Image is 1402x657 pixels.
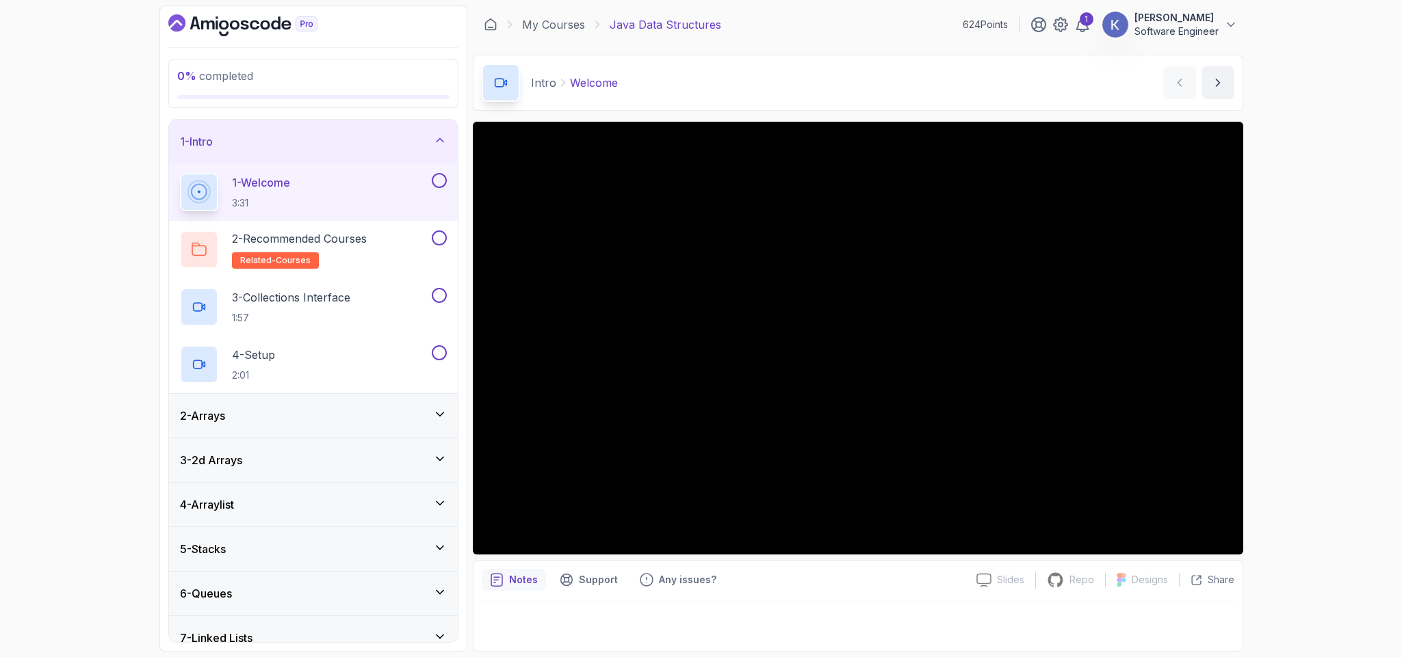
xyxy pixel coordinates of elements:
p: 2:01 [232,368,275,382]
button: 1-Welcome3:31 [180,173,447,211]
p: Support [579,573,618,587]
button: 5-Stacks [169,527,458,571]
h3: 3 - 2d Arrays [180,452,242,468]
button: previous content [1163,66,1196,99]
p: Share [1208,573,1234,587]
button: Share [1179,573,1234,587]
p: 4 - Setup [232,347,275,363]
p: 1 - Welcome [232,174,290,191]
h3: 1 - Intro [180,133,213,150]
button: 2-Arrays [169,394,458,438]
p: Intro [531,75,556,91]
p: 1:57 [232,311,350,325]
button: notes button [482,569,546,591]
button: Feedback button [632,569,725,591]
p: Slides [997,573,1024,587]
a: Dashboard [484,18,497,31]
button: next content [1202,66,1234,99]
p: Software Engineer [1134,25,1219,38]
span: completed [177,69,253,83]
h3: 6 - Queues [180,585,232,602]
a: My Courses [522,16,585,33]
p: 3 - Collections Interface [232,289,350,306]
a: 1 [1074,16,1091,33]
iframe: 1 - Hi [473,122,1243,554]
button: 6-Queues [169,572,458,615]
div: 1 [1080,12,1093,26]
a: Dashboard [168,14,349,36]
button: 3-2d Arrays [169,438,458,482]
h3: 7 - Linked Lists [180,630,252,646]
p: Notes [509,573,538,587]
h3: 4 - Arraylist [180,496,234,513]
button: 4-Setup2:01 [180,345,447,384]
span: related-courses [240,255,311,266]
button: 2-Recommended Coursesrelated-courses [180,230,447,269]
p: Any issues? [659,573,716,587]
p: Repo [1069,573,1094,587]
p: 3:31 [232,196,290,210]
button: 1-Intro [169,120,458,163]
button: user profile image[PERSON_NAME]Software Engineer [1102,11,1238,38]
button: 3-Collections Interface1:57 [180,288,447,326]
p: [PERSON_NAME] [1134,11,1219,25]
span: 0 % [177,69,196,83]
h3: 2 - Arrays [180,407,225,424]
button: 4-Arraylist [169,483,458,526]
p: 624 Points [963,18,1008,31]
h3: 5 - Stacks [180,541,226,557]
img: user profile image [1102,12,1128,38]
button: Support button [551,569,626,591]
p: Welcome [570,75,618,91]
p: Designs [1132,573,1168,587]
p: Java Data Structures [610,16,721,33]
p: 2 - Recommended Courses [232,230,367,247]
